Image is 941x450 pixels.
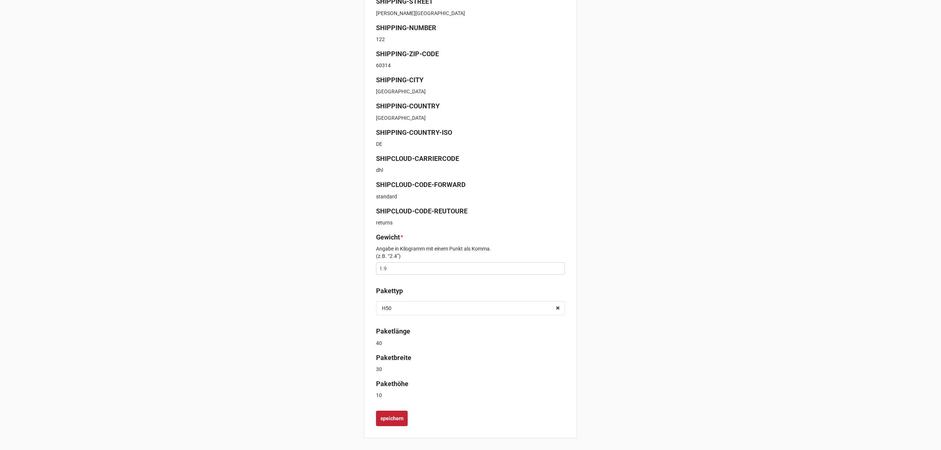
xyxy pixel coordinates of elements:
[376,62,565,69] p: 60314
[376,166,565,174] p: dhl
[376,24,436,32] b: SHIPPING-NUMBER
[376,193,565,200] p: standard
[376,102,440,110] b: SHIPPING-COUNTRY
[376,339,565,347] p: 40
[376,232,400,242] label: Gewicht
[376,411,408,426] button: speichern
[376,88,565,95] p: [GEOGRAPHIC_DATA]
[376,155,459,162] b: SHIPCLOUD-CARRIERCODE
[376,245,565,260] p: Angabe in Kilogramm mit einem Punkt als Komma. (z.B. “2.4”)
[376,181,466,188] b: SHIPCLOUD-CODE-FORWARD
[376,76,423,84] b: SHIPPING-CITY
[376,327,410,335] b: Paketlänge
[376,392,565,399] p: 10
[376,286,403,296] label: Pakettyp
[376,207,468,215] b: SHIPCLOUD-CODE-REUTOURE
[376,140,565,148] p: DE
[376,114,565,122] p: [GEOGRAPHIC_DATA]
[376,366,565,373] p: 30
[382,306,391,311] div: H50
[376,129,452,136] b: SHIPPING-COUNTRY-ISO
[376,36,565,43] p: 122
[376,50,439,58] b: SHIPPING-ZIP-CODE
[380,415,404,422] b: speichern
[376,10,565,17] p: [PERSON_NAME][GEOGRAPHIC_DATA]
[376,380,408,388] b: Pakethöhe
[376,219,565,226] p: returns
[376,354,411,361] b: Paketbreite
